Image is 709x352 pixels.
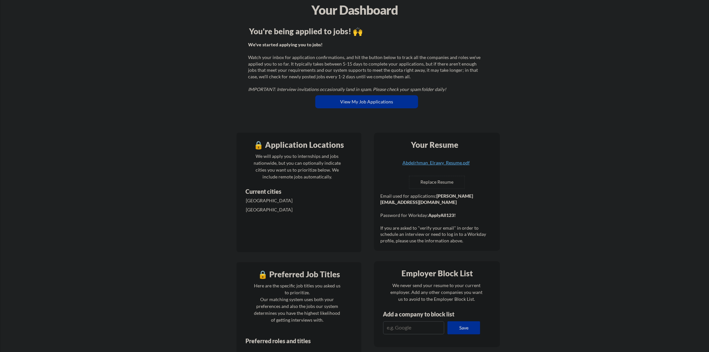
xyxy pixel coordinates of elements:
div: Email used for applications: Password for Workday: If you are asked to "verify your email" in ord... [380,193,496,244]
div: [GEOGRAPHIC_DATA] [246,197,315,204]
div: Here are the specific job titles you asked us to prioritize. Our matching system uses both your p... [252,282,342,323]
div: Employer Block List [377,269,498,277]
strong: We've started applying you to jobs! [248,42,323,47]
div: Watch your inbox for application confirmations, and hit the button below to track all the compani... [248,41,483,93]
button: Save [448,321,480,334]
div: Your Resume [402,141,467,149]
strong: [PERSON_NAME][EMAIL_ADDRESS][DOMAIN_NAME] [380,193,473,205]
a: Abdelrhman_Elrawy_Resume.pdf [397,161,475,171]
em: IMPORTANT: Interview invitations occasionally land in spam. Please check your spam folder daily! [248,86,446,92]
div: Preferred roles and titles [245,338,334,344]
div: Abdelrhman_Elrawy_Resume.pdf [397,161,475,165]
div: Your Dashboard [1,1,709,19]
div: Current cities [245,189,336,194]
div: 🔒 Preferred Job Titles [238,270,360,278]
div: We never send your resume to your current employer. Add any other companies you want us to avoid ... [390,282,483,302]
div: [GEOGRAPHIC_DATA] [246,207,315,213]
strong: ApplyAll123! [428,212,456,218]
button: View My Job Applications [315,95,418,108]
div: We will apply you to internships and jobs nationwide, but you can optionally indicate cities you ... [252,153,342,180]
div: 🔒 Application Locations [238,141,360,149]
div: Add a company to block list [383,311,465,317]
div: You're being applied to jobs! 🙌 [249,27,484,35]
